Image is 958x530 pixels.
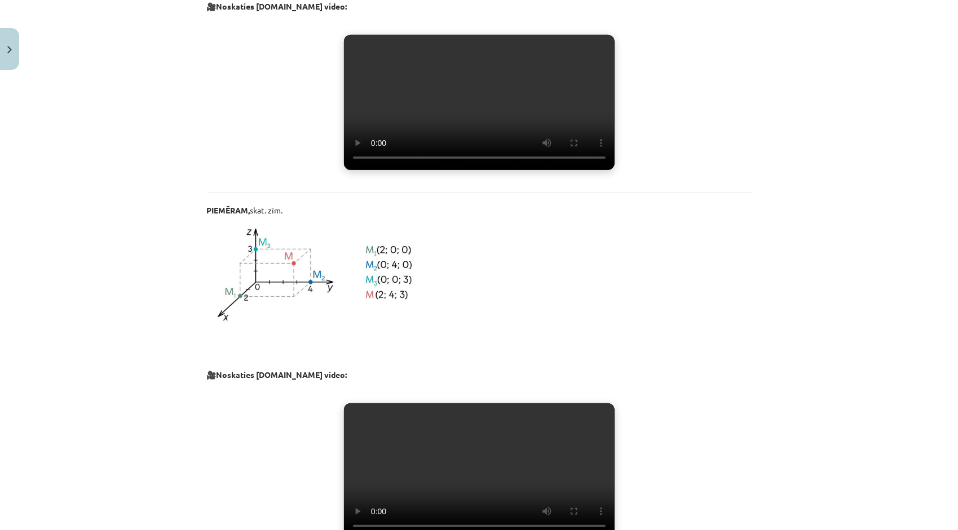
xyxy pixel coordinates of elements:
img: icon-close-lesson-0947bae3869378f0d4975bcd49f059093ad1ed9edebbc8119c70593378902aed.svg [7,46,12,54]
p: 🎥 [207,1,752,12]
video: Jūsu pārlūkprogramma neatbalsta video atskaņošanu. [344,35,615,170]
img: pastedGraphic_12.png [207,223,426,325]
p: 🎥 [207,369,752,381]
p: skat. zīm. [207,204,752,216]
b: PIEMĒRAM, [207,205,250,215]
strong: Noskaties [DOMAIN_NAME] video: [217,1,347,11]
strong: Noskaties [DOMAIN_NAME] video: [217,369,347,380]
